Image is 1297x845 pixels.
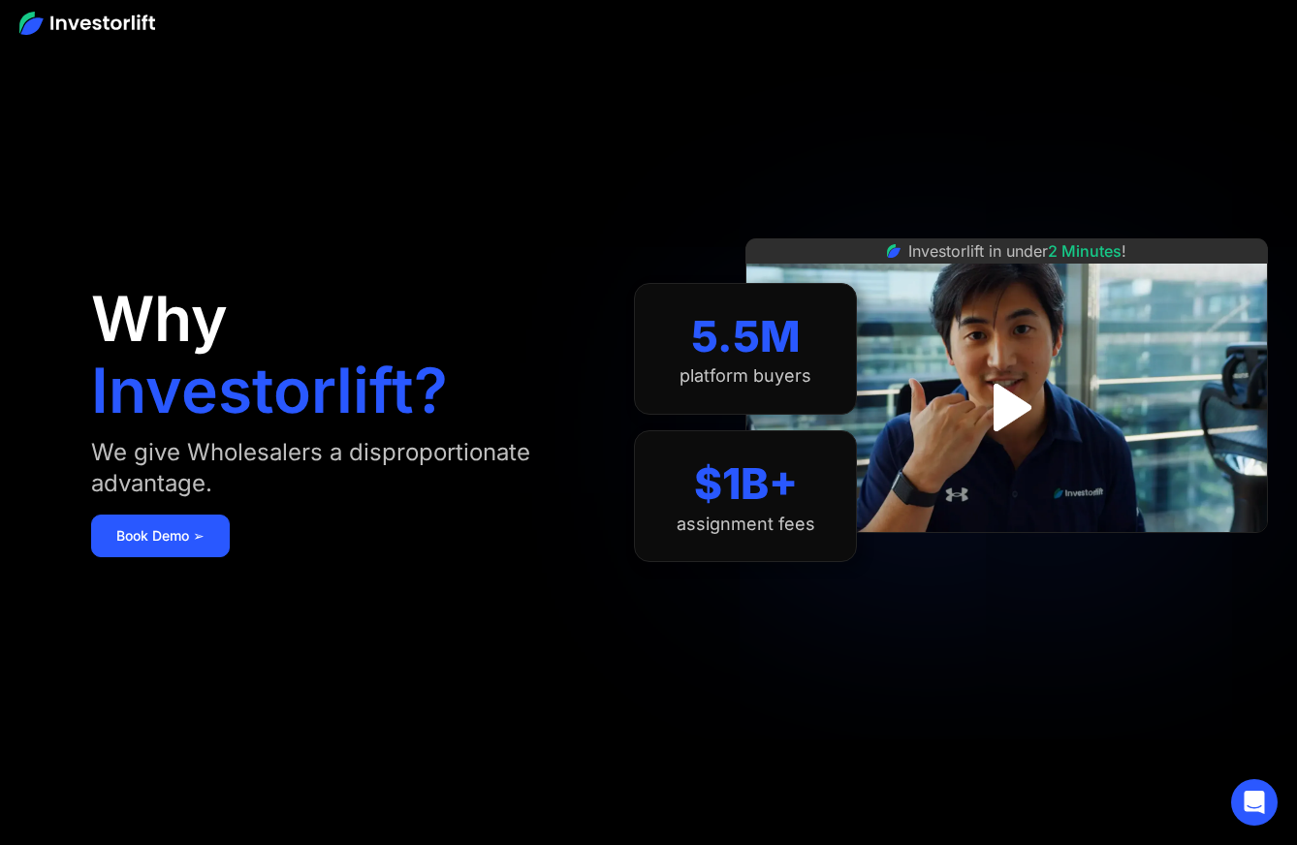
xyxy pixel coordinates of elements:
[908,239,1126,263] div: Investorlift in under !
[91,515,230,557] a: Book Demo ➢
[694,458,798,510] div: $1B+
[680,365,811,387] div: platform buyers
[677,514,815,535] div: assignment fees
[691,311,801,362] div: 5.5M
[862,543,1153,566] iframe: Customer reviews powered by Trustpilot
[1048,241,1122,261] span: 2 Minutes
[1231,779,1278,826] div: Open Intercom Messenger
[964,364,1050,451] a: open lightbox
[91,288,228,350] h1: Why
[91,360,448,422] h1: Investorlift?
[91,437,596,499] div: We give Wholesalers a disproportionate advantage.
